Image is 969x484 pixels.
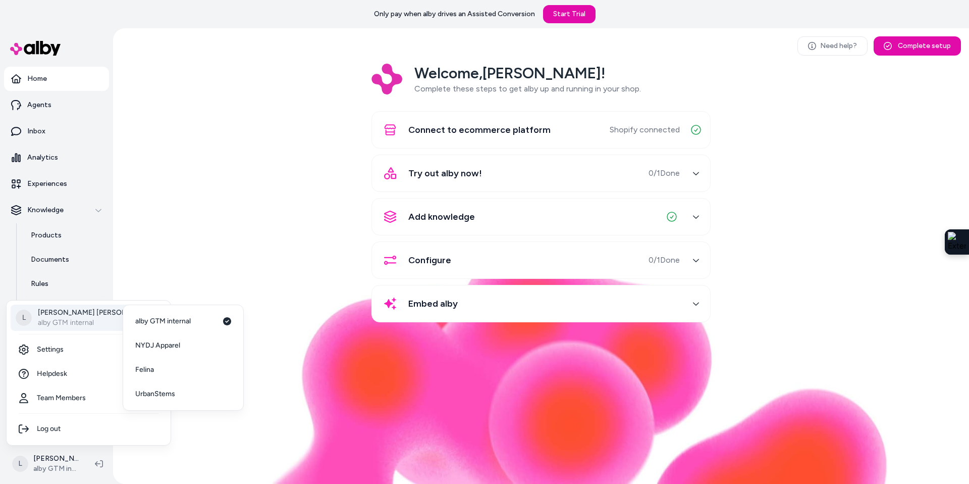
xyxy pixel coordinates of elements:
a: Settings [11,337,167,362]
span: alby GTM internal [135,316,191,326]
p: [PERSON_NAME] [PERSON_NAME] [38,308,153,318]
span: L [16,310,32,326]
span: NYDJ Apparel [135,341,180,351]
p: alby GTM internal [38,318,153,328]
span: Felina [135,365,154,375]
span: Helpdesk [37,369,67,379]
a: Team Members [11,386,167,410]
div: Log out [11,417,167,441]
span: UrbanStems [135,389,175,399]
